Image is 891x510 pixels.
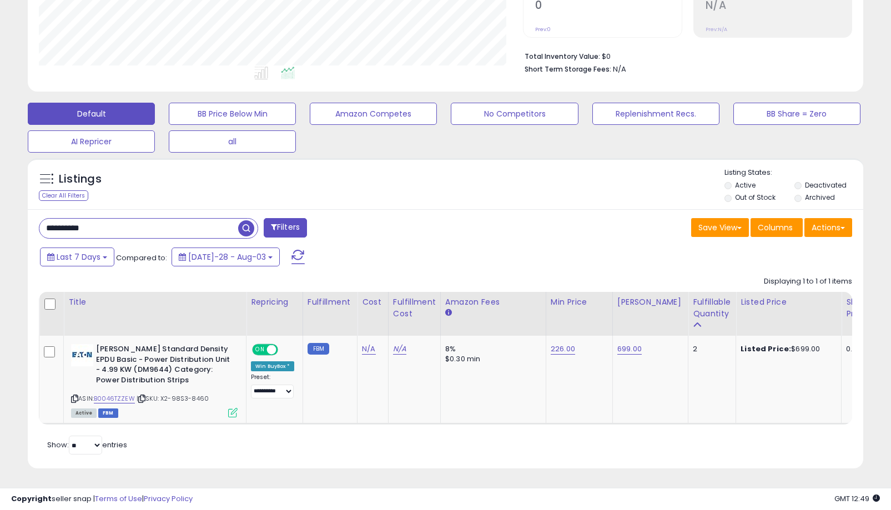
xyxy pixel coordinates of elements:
[95,493,142,504] a: Terms of Use
[551,296,608,308] div: Min Price
[71,344,238,416] div: ASIN:
[525,52,600,61] b: Total Inventory Value:
[393,296,436,320] div: Fulfillment Cost
[805,193,835,202] label: Archived
[693,344,727,354] div: 2
[144,493,193,504] a: Privacy Policy
[71,344,93,366] img: 31vcXYuQgdL._SL40_.jpg
[834,493,880,504] span: 2025-08-17 12:49 GMT
[276,345,294,355] span: OFF
[846,344,864,354] div: 0.00
[525,64,611,74] b: Short Term Storage Fees:
[96,344,231,388] b: [PERSON_NAME] Standard Density EPDU Basic - Power Distribution Unit - 4.99 KW (DM9644) Category: ...
[308,296,353,308] div: Fulfillment
[741,296,837,308] div: Listed Price
[172,248,280,266] button: [DATE]-28 - Aug-03
[137,394,209,403] span: | SKU: X2-98S3-8460
[741,344,833,354] div: $699.00
[98,408,118,418] span: FBM
[445,308,452,318] small: Amazon Fees.
[735,193,776,202] label: Out of Stock
[169,130,296,153] button: all
[28,130,155,153] button: AI Repricer
[764,276,852,287] div: Displaying 1 to 1 of 1 items
[693,296,731,320] div: Fulfillable Quantity
[535,26,551,33] small: Prev: 0
[706,26,727,33] small: Prev: N/A
[308,343,329,355] small: FBM
[758,222,793,233] span: Columns
[40,248,114,266] button: Last 7 Days
[39,190,88,201] div: Clear All Filters
[617,296,683,308] div: [PERSON_NAME]
[57,251,100,262] span: Last 7 Days
[733,103,860,125] button: BB Share = Zero
[724,168,863,178] p: Listing States:
[451,103,578,125] button: No Competitors
[805,180,847,190] label: Deactivated
[741,344,791,354] b: Listed Price:
[751,218,803,237] button: Columns
[445,296,541,308] div: Amazon Fees
[445,354,537,364] div: $0.30 min
[11,494,193,504] div: seller snap | |
[94,394,135,403] a: B0046TZZEW
[11,493,52,504] strong: Copyright
[362,344,375,355] a: N/A
[264,218,307,238] button: Filters
[251,373,294,398] div: Preset:
[445,344,537,354] div: 8%
[71,408,97,418] span: All listings currently available for purchase on Amazon
[59,171,102,187] h5: Listings
[362,296,384,308] div: Cost
[551,344,575,355] a: 226.00
[310,103,437,125] button: Amazon Competes
[617,344,642,355] a: 699.00
[116,253,167,263] span: Compared to:
[253,345,267,355] span: ON
[47,440,127,450] span: Show: entries
[188,251,266,262] span: [DATE]-28 - Aug-03
[804,218,852,237] button: Actions
[28,103,155,125] button: Default
[525,49,844,62] li: $0
[592,103,719,125] button: Replenishment Recs.
[846,296,868,320] div: Ship Price
[251,361,294,371] div: Win BuyBox *
[735,180,756,190] label: Active
[393,344,406,355] a: N/A
[169,103,296,125] button: BB Price Below Min
[68,296,241,308] div: Title
[613,64,626,74] span: N/A
[691,218,749,237] button: Save View
[251,296,298,308] div: Repricing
